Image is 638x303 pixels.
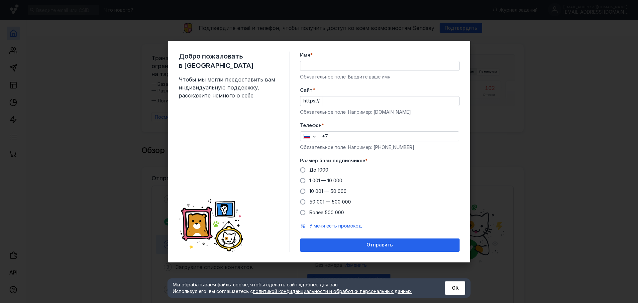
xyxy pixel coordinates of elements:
span: Cайт [300,87,313,93]
div: Обязательное поле. Например: [PHONE_NUMBER] [300,144,460,151]
span: 50 001 — 500 000 [309,199,351,205]
a: политикой конфиденциальности и обработки персональных данных [253,288,412,294]
span: 10 001 — 50 000 [309,188,347,194]
button: ОК [445,281,465,295]
span: Отправить [367,242,393,248]
span: До 1000 [309,167,328,173]
span: Более 500 000 [309,210,344,215]
button: У меня есть промокод [309,223,362,229]
span: Имя [300,52,310,58]
div: Обязательное поле. Например: [DOMAIN_NAME] [300,109,460,115]
span: 1 001 — 10 000 [309,178,342,183]
span: У меня есть промокод [309,223,362,228]
span: Чтобы мы могли предоставить вам индивидуальную поддержку, расскажите немного о себе [179,76,278,99]
div: Обязательное поле. Введите ваше имя [300,74,460,80]
button: Отправить [300,238,460,252]
span: Размер базы подписчиков [300,157,365,164]
div: Мы обрабатываем файлы cookie, чтобы сделать сайт удобнее для вас. Используя его, вы соглашаетесь c [173,281,429,295]
span: Добро пожаловать в [GEOGRAPHIC_DATA] [179,52,278,70]
span: Телефон [300,122,322,129]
